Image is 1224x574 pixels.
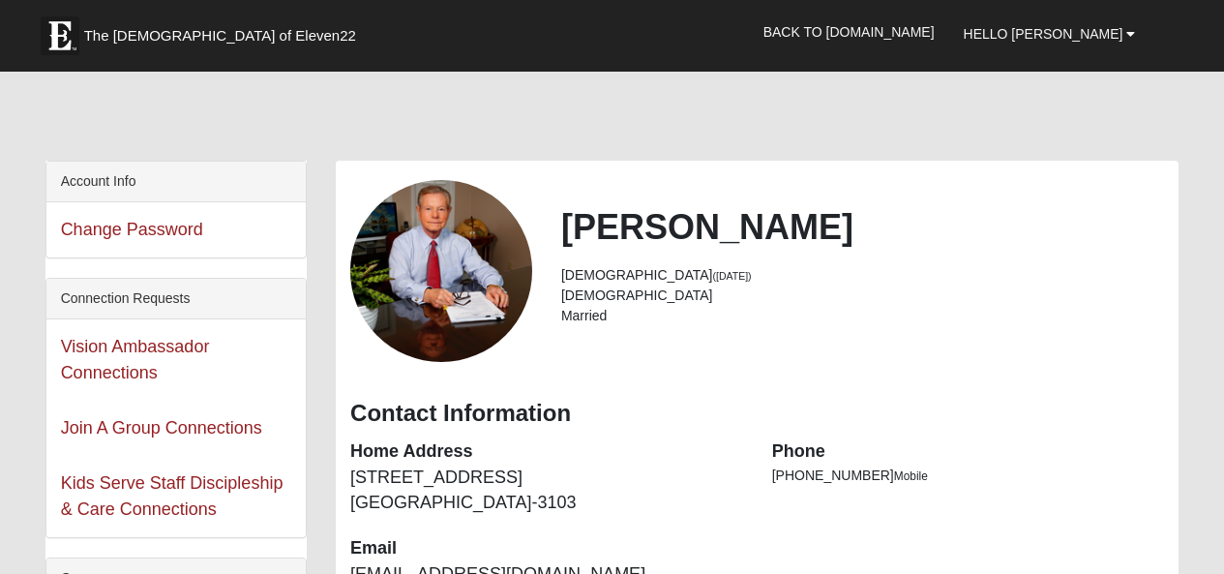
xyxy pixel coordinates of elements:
[772,439,1165,465] dt: Phone
[350,466,743,515] dd: [STREET_ADDRESS] [GEOGRAPHIC_DATA]-3103
[772,466,1165,486] li: [PHONE_NUMBER]
[949,10,1150,58] a: Hello [PERSON_NAME]
[350,439,743,465] dt: Home Address
[350,180,532,362] a: View Fullsize Photo
[61,220,203,239] a: Change Password
[561,206,1164,248] h2: [PERSON_NAME]
[894,469,928,483] span: Mobile
[749,8,949,56] a: Back to [DOMAIN_NAME]
[46,162,306,202] div: Account Info
[41,16,79,55] img: Eleven22 logo
[561,265,1164,286] li: [DEMOGRAPHIC_DATA]
[61,337,210,382] a: Vision Ambassador Connections
[350,400,1164,428] h3: Contact Information
[561,306,1164,326] li: Married
[84,26,356,45] span: The [DEMOGRAPHIC_DATA] of Eleven22
[61,473,284,519] a: Kids Serve Staff Discipleship & Care Connections
[31,7,418,55] a: The [DEMOGRAPHIC_DATA] of Eleven22
[350,536,743,561] dt: Email
[964,26,1123,42] span: Hello [PERSON_NAME]
[46,279,306,319] div: Connection Requests
[713,270,752,282] small: ([DATE])
[61,418,262,438] a: Join A Group Connections
[561,286,1164,306] li: [DEMOGRAPHIC_DATA]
